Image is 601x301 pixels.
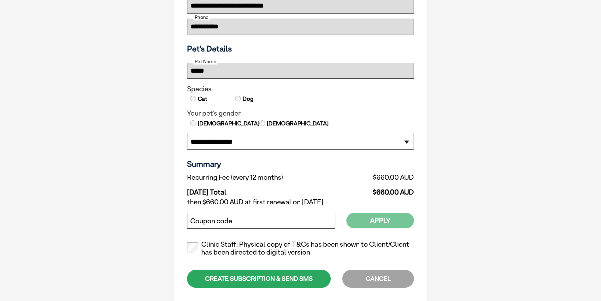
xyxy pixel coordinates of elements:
label: Coupon code [190,217,232,225]
h3: Summary [187,159,414,169]
legend: Your pet's gender [187,109,414,117]
div: CREATE SUBSCRIPTION & SEND SMS [187,270,331,288]
td: $660.00 AUD [345,172,414,183]
td: then $660.00 AUD at first renewal on [DATE] [187,196,414,208]
label: Clinic Staff: Physical copy of T&Cs has been shown to Client/Client has been directed to digital ... [187,240,414,257]
div: CANCEL [342,270,414,288]
label: Phone [193,15,209,20]
legend: Species [187,85,414,93]
td: $660.00 AUD [345,183,414,196]
button: Apply [346,213,414,228]
h3: Pet's Details [185,44,416,53]
td: [DATE] Total [187,183,345,196]
td: Recurring Fee (every 12 months) [187,172,345,183]
input: Clinic Staff: Physical copy of T&Cs has been shown to Client/Client has been directed to digital ... [187,242,198,253]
